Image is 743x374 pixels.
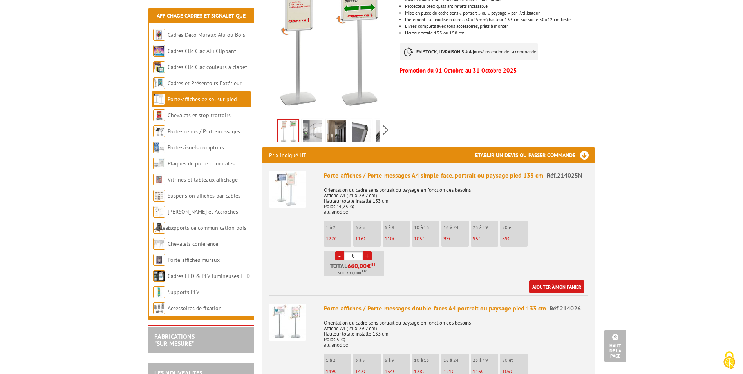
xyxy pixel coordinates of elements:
[719,350,739,370] img: Cookies (fenêtre modale)
[153,174,165,185] img: Vitrines et tableaux affichage
[326,263,384,276] p: Total
[153,142,165,153] img: Porte-visuels comptoirs
[385,358,410,363] p: 6 à 9
[324,315,588,348] p: Orientation du cadre sens portrait ou paysage en fonction des besoins Affiche A4 (21 x 29.7 cm) H...
[168,224,246,231] a: Supports de communication bois
[168,31,245,38] a: Cadres Deco Muraux Alu ou Bois
[168,144,224,151] a: Porte-visuels comptoirs
[168,192,240,199] a: Suspension affiches par câbles
[604,330,626,362] a: Haut de la page
[414,358,439,363] p: 10 à 15
[405,31,595,35] li: Hauteur totale 133 ou 158 cm
[502,236,528,241] p: €
[168,64,247,71] a: Cadres Clic-Clac couleurs à clapet
[153,270,165,282] img: Cadres LED & PLV lumineuses LED
[443,225,469,230] p: 16 à 24
[475,147,595,163] h3: Etablir un devis ou passer commande
[168,272,250,280] a: Cadres LED & PLV lumineuses LED
[367,263,371,269] span: €
[405,24,595,29] li: Livrés complets avec tous accessoires, prêts à monter
[168,240,218,247] a: Chevalets conférence
[153,302,165,314] img: Accessoires de fixation
[382,123,390,136] span: Next
[355,358,381,363] p: 3 à 5
[168,96,237,103] a: Porte-affiches de sol sur pied
[278,120,298,144] img: porte_affiches_214000_fleche.jpg
[363,251,372,260] a: +
[362,269,367,273] sup: TTC
[168,112,231,119] a: Chevalets et stop trottoirs
[405,17,595,22] li: Piètement alu anodisé naturel (50x25mm) hauteur 133 cm sur socle 30x42 cm lesté
[153,208,238,231] a: [PERSON_NAME] et Accroches tableaux
[153,286,165,298] img: Supports PLV
[153,29,165,41] img: Cadres Deco Muraux Alu ou Bois
[550,304,581,312] span: Réf.214026
[153,125,165,137] img: Porte-menus / Porte-messages
[168,256,220,263] a: Porte-affiches muraux
[324,182,588,215] p: Orientation du cadre sens portrait ou paysage en fonction des besoins Affiche A4 (21 x 29,7 cm) H...
[153,93,165,105] img: Porte-affiches de sol sur pied
[154,332,195,347] a: FABRICATIONS"Sur Mesure"
[153,61,165,73] img: Cadres Clic-Clac couleurs à clapet
[327,120,346,145] img: porte_affiches_sur_pied_214025_2bis.jpg
[168,289,199,296] a: Supports PLV
[168,80,242,87] a: Cadres et Présentoirs Extérieur
[269,171,306,208] img: Porte-affiches / Porte-messages A4 simple-face, portrait ou paysage pied 133 cm
[473,358,498,363] p: 25 à 49
[371,261,376,267] sup: HT
[414,225,439,230] p: 10 à 15
[443,235,449,242] span: 99
[414,235,422,242] span: 105
[157,12,246,19] a: Affichage Cadres et Signalétique
[385,236,410,241] p: €
[335,251,344,260] a: -
[385,235,393,242] span: 110
[716,347,743,374] button: Cookies (fenêtre modale)
[269,147,306,163] p: Prix indiqué HT
[443,236,469,241] p: €
[168,305,222,312] a: Accessoires de fixation
[153,190,165,202] img: Suspension affiches par câbles
[153,206,165,218] img: Cimaises et Accroches tableaux
[346,270,359,276] span: 792,00
[326,236,351,241] p: €
[352,120,371,145] img: porte-affiches-sol-blackline-cadres-inclines-sur-pied-droit_2140002_1.jpg
[355,235,363,242] span: 116
[153,254,165,266] img: Porte-affiches muraux
[168,176,238,183] a: Vitrines et tableaux affichage
[326,358,351,363] p: 1 à 2
[414,236,439,241] p: €
[269,304,306,341] img: Porte-affiches / Porte-messages double-faces A4 portrait ou paysage pied 133 cm
[303,120,322,145] img: porte_affiches_sur_pied_214025.jpg
[326,235,334,242] span: 122
[473,235,478,242] span: 95
[153,45,165,57] img: Cadres Clic-Clac Alu Clippant
[153,77,165,89] img: Cadres et Présentoirs Extérieur
[355,225,381,230] p: 3 à 5
[338,270,367,276] span: Soit €
[400,43,538,60] p: à réception de la commande
[405,11,595,15] li: Mise en place du cadre sens « portrait » ou « paysage » par l’utilisateur
[443,358,469,363] p: 16 à 24
[168,160,235,167] a: Plaques de porte et murales
[385,225,410,230] p: 6 à 9
[473,225,498,230] p: 25 à 49
[405,4,595,9] li: Protecteur plexiglass antireflets incassable
[529,280,584,293] a: Ajouter à mon panier
[153,238,165,250] img: Chevalets conférence
[326,225,351,230] p: 1 à 2
[168,128,240,135] a: Porte-menus / Porte-messages
[324,171,588,180] div: Porte-affiches / Porte-messages A4 simple-face, portrait ou paysage pied 133 cm -
[153,158,165,169] img: Plaques de porte et murales
[416,49,482,54] strong: EN STOCK, LIVRAISON 3 à 4 jours
[547,171,582,179] span: Réf.214025N
[502,225,528,230] p: 50 et +
[153,109,165,121] img: Chevalets et stop trottoirs
[400,68,595,73] p: Promotion du 01 Octobre au 31 Octobre 2025
[347,263,367,269] span: 660,00
[355,236,381,241] p: €
[473,236,498,241] p: €
[168,47,236,54] a: Cadres Clic-Clac Alu Clippant
[324,304,588,313] div: Porte-affiches / Porte-messages double-faces A4 portrait ou paysage pied 133 cm -
[502,358,528,363] p: 50 et +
